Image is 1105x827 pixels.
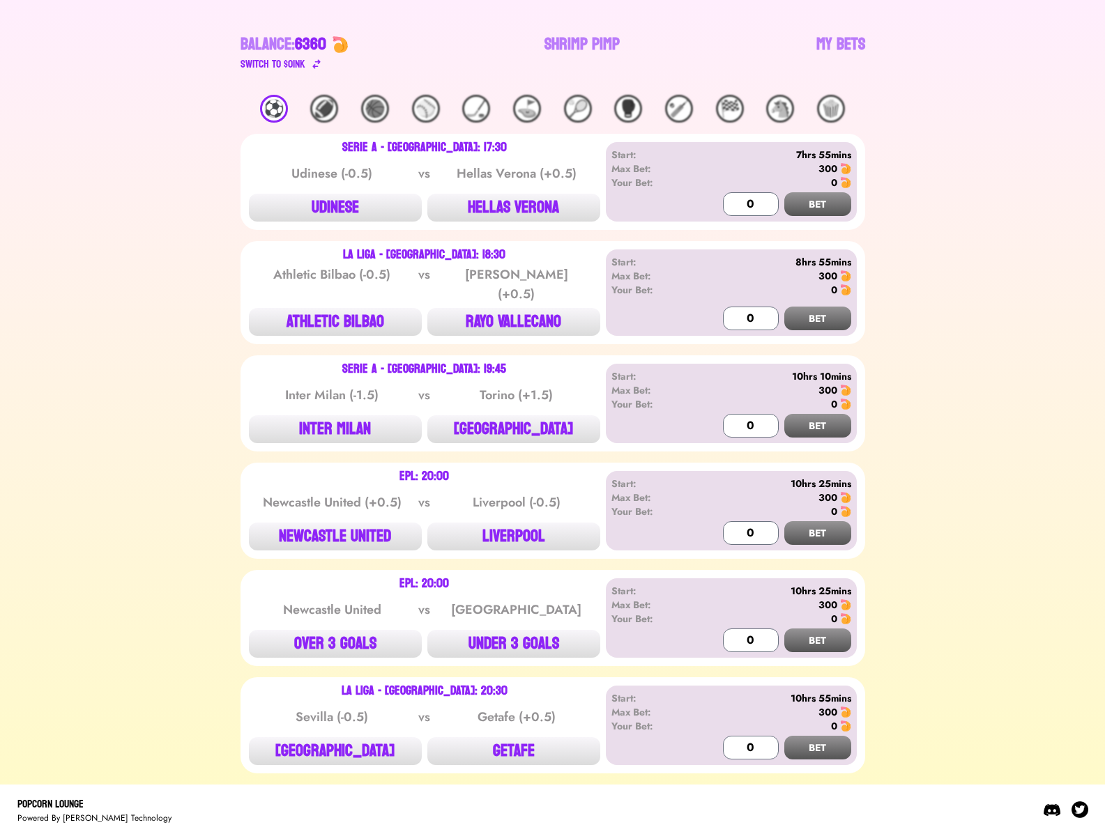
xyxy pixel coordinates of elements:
[462,95,490,123] div: 🏒
[840,599,851,610] img: 🍤
[840,177,851,188] img: 🍤
[564,95,592,123] div: 🎾
[691,584,851,598] div: 10hrs 25mins
[840,706,851,718] img: 🍤
[840,385,851,396] img: 🍤
[611,269,692,283] div: Max Bet:
[412,95,440,123] div: ⚾️
[611,162,692,176] div: Max Bet:
[766,95,794,123] div: 🐴
[249,630,422,658] button: OVER 3 GOALS
[691,369,851,383] div: 10hrs 10mins
[831,612,837,626] div: 0
[446,265,587,304] div: [PERSON_NAME] (+0.5)
[611,719,692,733] div: Your Bet:
[784,521,851,545] button: BET
[691,691,851,705] div: 10hrs 55mins
[611,397,692,411] div: Your Bet:
[399,471,449,482] div: EPL: 20:00
[840,270,851,281] img: 🍤
[831,719,837,733] div: 0
[261,385,402,405] div: Inter Milan (-1.5)
[261,164,402,183] div: Udinese (-0.5)
[416,265,433,304] div: vs
[427,194,600,222] button: HELLAS VERONA
[611,705,692,719] div: Max Bet:
[1044,801,1060,818] img: Discord
[784,307,851,330] button: BET
[416,164,433,183] div: vs
[611,148,692,162] div: Start:
[831,397,837,411] div: 0
[840,506,851,517] img: 🍤
[611,477,692,490] div: Start:
[818,598,837,612] div: 300
[261,707,402,727] div: Sevilla (-0.5)
[427,523,600,550] button: LIVERPOOL
[818,383,837,397] div: 300
[691,255,851,269] div: 8hrs 55mins
[427,415,600,443] button: [GEOGRAPHIC_DATA]
[611,176,692,190] div: Your Bet:
[840,613,851,624] img: 🍤
[611,691,692,705] div: Start:
[446,707,587,727] div: Getafe (+0.5)
[831,176,837,190] div: 0
[665,95,693,123] div: 🏏
[17,796,172,812] div: Popcorn Lounge
[840,399,851,410] img: 🍤
[831,283,837,297] div: 0
[416,707,433,727] div: vs
[716,95,744,123] div: 🏁
[446,493,587,512] div: Liverpool (-0.5)
[818,162,837,176] div: 300
[249,194,422,222] button: UDINESE
[249,737,422,765] button: [GEOGRAPHIC_DATA]
[611,369,692,383] div: Start:
[840,284,851,295] img: 🍤
[241,33,326,56] div: Balance:
[611,383,692,397] div: Max Bet:
[544,33,620,72] a: Shrimp Pimp
[343,249,505,261] div: La Liga - [GEOGRAPHIC_DATA]: 18:30
[295,29,326,59] span: 6360
[17,812,172,824] div: Powered By [PERSON_NAME] Technology
[416,493,433,512] div: vs
[310,95,338,123] div: 🏈
[416,385,433,405] div: vs
[611,283,692,297] div: Your Bet:
[840,492,851,503] img: 🍤
[691,477,851,490] div: 10hrs 25mins
[241,56,305,72] div: Switch to $ OINK
[427,737,600,765] button: GETAFE
[399,578,449,589] div: EPL: 20:00
[427,630,600,658] button: UNDER 3 GOALS
[342,142,507,153] div: Serie A - [GEOGRAPHIC_DATA]: 17:30
[816,33,865,72] a: My Bets
[249,415,422,443] button: INTER MILAN
[831,504,837,518] div: 0
[361,95,389,123] div: 🏀
[784,628,851,652] button: BET
[611,490,692,504] div: Max Bet:
[611,612,692,626] div: Your Bet:
[611,255,692,269] div: Start:
[818,269,837,283] div: 300
[446,600,587,619] div: [GEOGRAPHIC_DATA]
[818,490,837,504] div: 300
[784,736,851,759] button: BET
[261,265,402,304] div: Athletic Bilbao (-0.5)
[614,95,642,123] div: 🥊
[784,192,851,216] button: BET
[1072,801,1088,818] img: Twitter
[818,705,837,719] div: 300
[427,308,600,336] button: RAYO VALLECANO
[691,148,851,162] div: 7hrs 55mins
[446,164,587,183] div: Hellas Verona (+0.5)
[784,414,851,438] button: BET
[342,364,506,375] div: Serie A - [GEOGRAPHIC_DATA]: 19:45
[261,493,402,512] div: Newcastle United (+0.5)
[261,600,402,619] div: Newcastle United
[611,504,692,518] div: Your Bet:
[840,163,851,174] img: 🍤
